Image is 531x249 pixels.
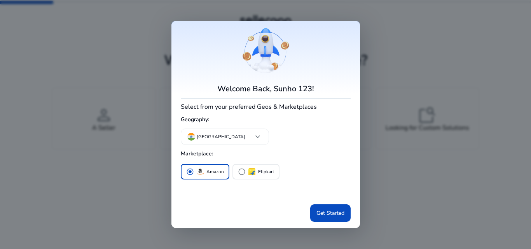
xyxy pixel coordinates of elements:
[310,204,351,222] button: Get Started
[181,113,351,126] h5: Geography:
[196,167,205,176] img: amazon.svg
[253,132,262,141] span: keyboard_arrow_down
[238,168,246,176] span: radio_button_unchecked
[206,168,224,176] p: Amazon
[186,168,194,176] span: radio_button_checked
[197,133,245,140] p: [GEOGRAPHIC_DATA]
[187,133,195,141] img: in.svg
[247,167,257,176] img: flipkart.svg
[258,168,274,176] p: Flipkart
[181,148,351,160] h5: Marketplace:
[316,209,344,217] span: Get Started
